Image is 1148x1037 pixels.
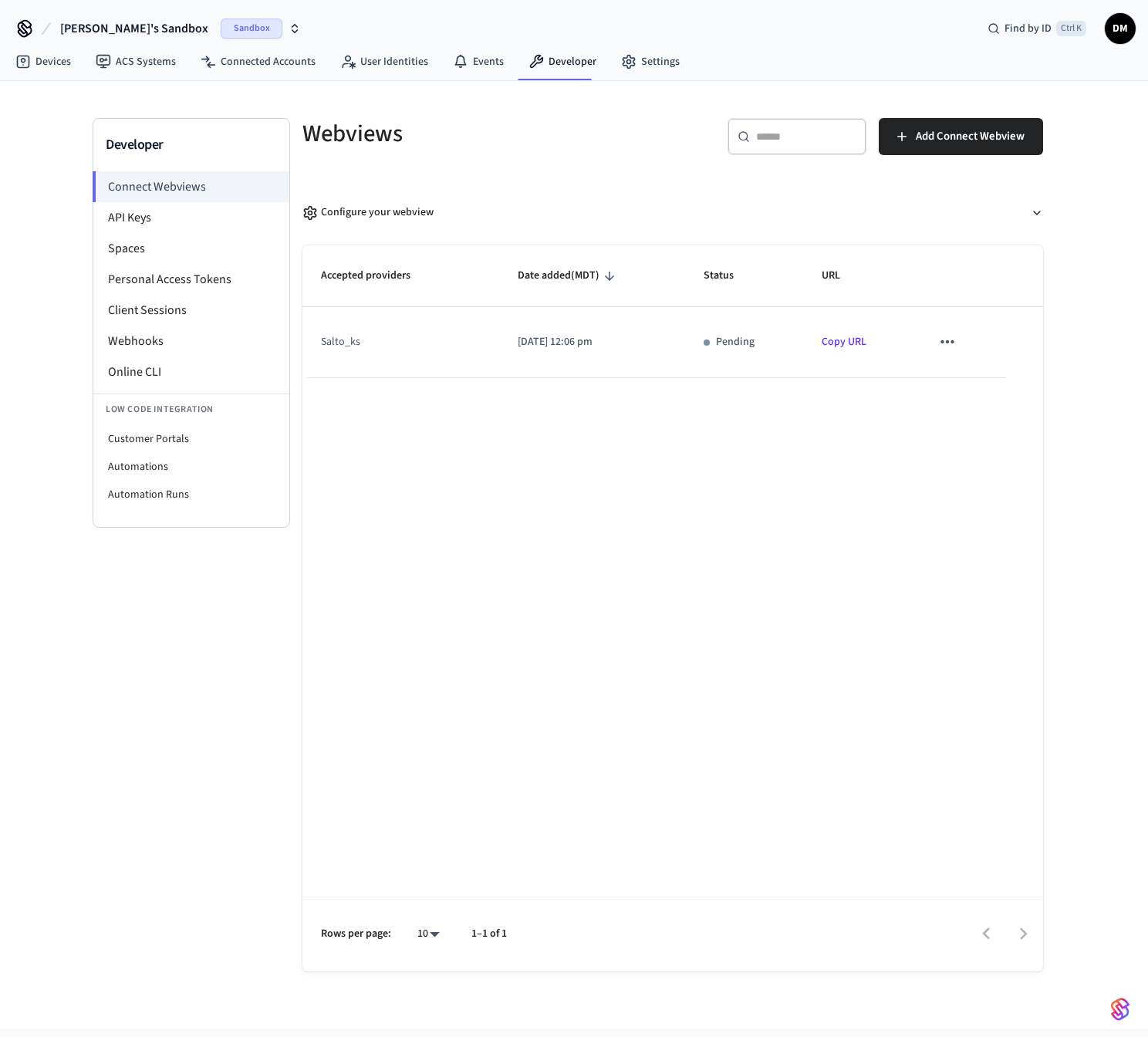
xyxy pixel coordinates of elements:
a: Devices [3,48,83,76]
a: Settings [609,48,692,76]
div: Find by IDCtrl K [975,15,1099,42]
p: Pending [716,334,755,350]
button: Add Connect Webview [879,118,1043,155]
span: Ctrl K [1056,21,1086,36]
span: URL [822,264,860,288]
span: Add Connect Webview [916,127,1025,147]
p: Rows per page: [321,926,391,942]
div: Configure your webview [302,204,434,221]
img: SeamLogoGradient.69752ec5.svg [1111,997,1129,1022]
li: Spaces [93,233,289,264]
div: salto_ks [321,334,464,350]
table: sticky table [302,245,1043,378]
span: Accepted providers [321,264,430,288]
a: User Identities [328,48,441,76]
span: Status [704,264,754,288]
li: Low Code Integration [93,394,289,425]
span: Sandbox [221,19,282,39]
li: Personal Access Tokens [93,264,289,295]
a: Copy URL [822,334,866,350]
a: ACS Systems [83,48,188,76]
li: Webhooks [93,326,289,356]
a: Events [441,48,516,76]
li: Automation Runs [93,481,289,508]
span: Date added(MDT) [518,264,620,288]
button: DM [1105,13,1136,44]
li: Connect Webviews [93,171,289,202]
span: DM [1106,15,1134,42]
span: [PERSON_NAME]'s Sandbox [60,19,208,38]
div: 10 [410,923,447,945]
a: Connected Accounts [188,48,328,76]
h5: Webviews [302,118,663,150]
li: Client Sessions [93,295,289,326]
li: Automations [93,453,289,481]
p: [DATE] 12:06 pm [518,334,667,350]
li: API Keys [93,202,289,233]
li: Customer Portals [93,425,289,453]
h3: Developer [106,134,277,156]
button: Configure your webview [302,192,1043,233]
span: Find by ID [1004,21,1052,36]
li: Online CLI [93,356,289,387]
a: Developer [516,48,609,76]
p: 1–1 of 1 [471,926,507,942]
